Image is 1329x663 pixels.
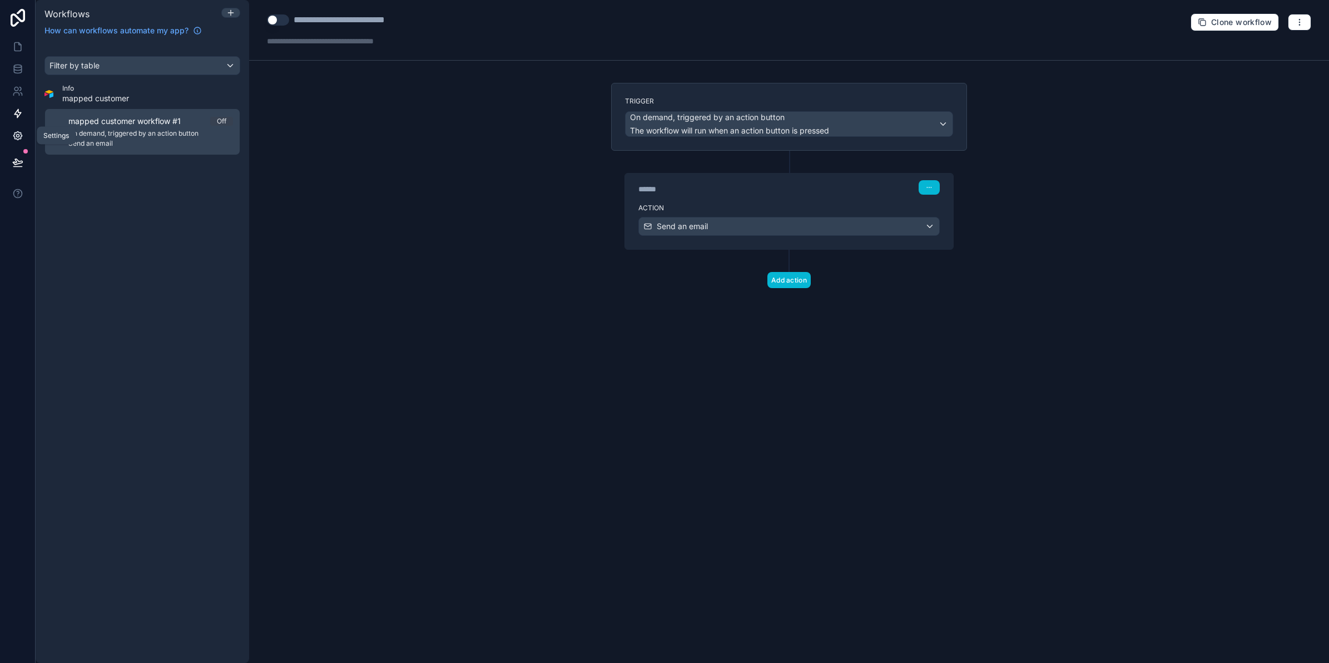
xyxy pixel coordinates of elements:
label: Trigger [625,97,953,106]
button: Clone workflow [1191,13,1279,31]
span: The workflow will run when an action button is pressed [630,126,829,135]
button: Add action [767,272,811,288]
span: How can workflows automate my app? [44,25,189,36]
label: Action [638,204,940,212]
span: On demand, triggered by an action button [630,112,785,123]
button: Send an email [638,217,940,236]
div: Settings [43,131,69,140]
span: Send an email [657,221,708,232]
span: Workflows [44,8,90,19]
span: Clone workflow [1211,17,1272,27]
a: How can workflows automate my app? [40,25,206,36]
button: On demand, triggered by an action buttonThe workflow will run when an action button is pressed [625,111,953,137]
